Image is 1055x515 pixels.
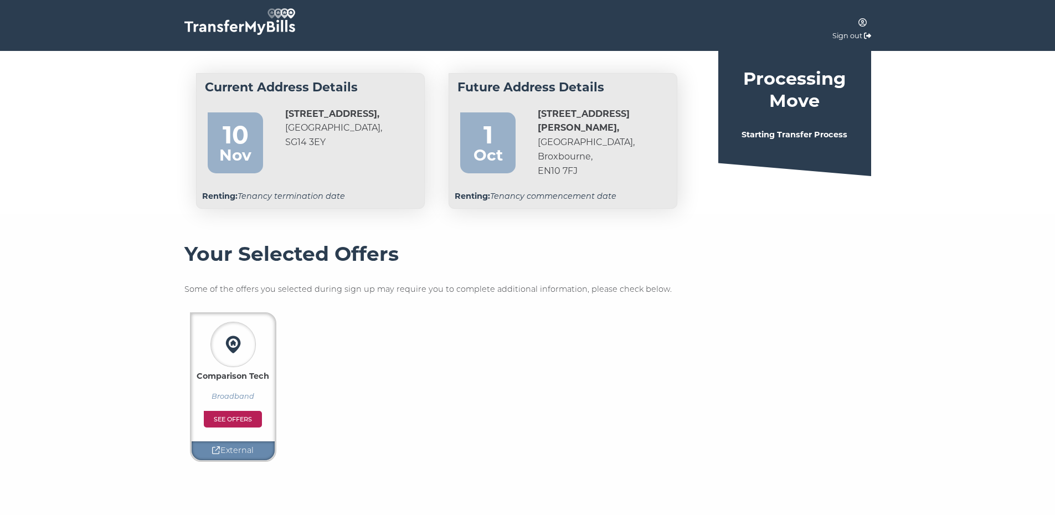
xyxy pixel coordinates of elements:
em: Tenancy commencement date [455,191,616,201]
h4: Future Address Details [457,79,668,96]
p: External [194,444,272,457]
div: Nov [213,143,258,168]
em: Tenancy termination date [202,191,345,201]
a: 1 Oct [449,101,527,184]
p: Some of the offers you selected during sign up may require you to complete additional information... [184,283,871,296]
h4: Current Address Details [205,79,415,96]
h4: Processing Move [727,68,863,112]
img: TransferMyBills.com - Helping ease the stress of moving [184,8,295,35]
strong: Starting Transfer Process [742,130,847,140]
a: See offers [204,411,262,428]
strong: [STREET_ADDRESS][PERSON_NAME], [538,109,630,133]
a: [STREET_ADDRESS][PERSON_NAME],[GEOGRAPHIC_DATA],Broxbourne,EN10 7FJ [538,107,640,178]
h3: Your Selected Offers [184,242,871,266]
em: Broadband [212,392,254,400]
strong: Renting: [202,191,238,201]
address: [GEOGRAPHIC_DATA], Broxbourne, EN10 7FJ [538,107,640,178]
strong: Comparison Tech [197,371,269,381]
address: [GEOGRAPHIC_DATA], SG14 3EY [285,107,382,150]
strong: Renting: [455,191,490,201]
a: Sign out [832,32,862,40]
img: Comparison Tech logo [214,325,253,364]
a: 10 Nov [197,101,274,184]
a: [STREET_ADDRESS],[GEOGRAPHIC_DATA],SG14 3EY [285,107,382,150]
div: Oct [466,143,510,168]
div: 1 [466,115,510,143]
strong: [STREET_ADDRESS], [285,109,379,119]
div: 10 [213,115,258,143]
